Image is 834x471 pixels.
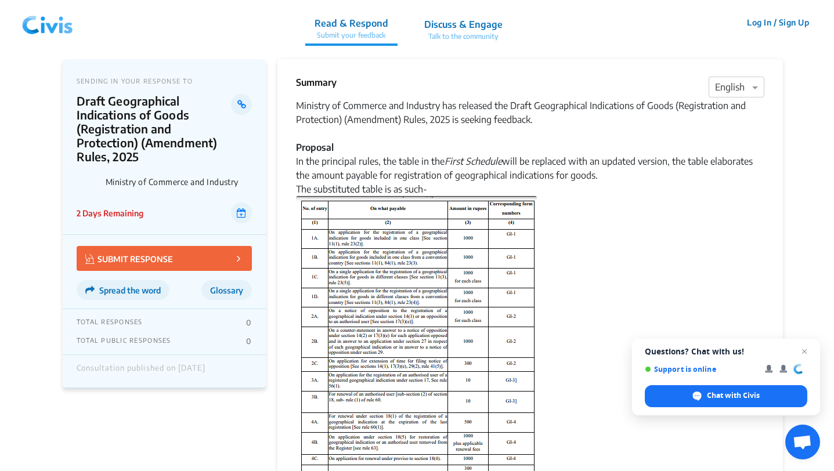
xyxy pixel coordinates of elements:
[645,365,757,374] span: Support is online
[85,252,173,265] p: SUBMIT RESPONSE
[99,285,161,295] span: Spread the word
[85,254,95,264] img: Vector.jpg
[77,246,252,271] button: SUBMIT RESPONSE
[77,94,232,164] p: Draft Geographical Indications of Goods (Registration and Protection) (Amendment) Rules, 2025
[246,336,251,346] p: 0
[201,280,252,300] button: Glossary
[106,177,252,187] p: Ministry of Commerce and Industry
[315,30,388,41] p: Submit your feedback
[77,207,143,219] p: 2 Days Remaining
[17,5,78,40] img: navlogo.png
[315,16,388,30] p: Read & Respond
[424,17,503,31] p: Discuss & Engage
[424,31,503,42] p: Talk to the community
[246,318,251,327] p: 0
[77,280,169,300] button: Spread the word
[296,142,334,153] strong: Proposal
[77,169,101,194] img: Ministry of Commerce and Industry logo
[785,425,820,459] div: Open chat
[645,385,807,407] div: Chat with Civis
[739,13,817,31] button: Log In / Sign Up
[797,345,811,358] span: Close chat
[77,364,205,379] div: Consultation published on [DATE]
[296,75,337,89] p: Summary
[77,336,171,346] p: TOTAL PUBLIC RESPONSES
[707,390,760,401] span: Chat with Civis
[210,285,243,295] span: Glossary
[296,99,764,196] div: Ministry of Commerce and Industry has released the Draft Geographical Indications of Goods (Regis...
[445,155,502,167] em: First Schedule
[77,318,143,327] p: TOTAL RESPONSES
[645,347,807,356] span: Questions? Chat with us!
[77,77,252,85] p: SENDING IN YOUR RESPONSE TO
